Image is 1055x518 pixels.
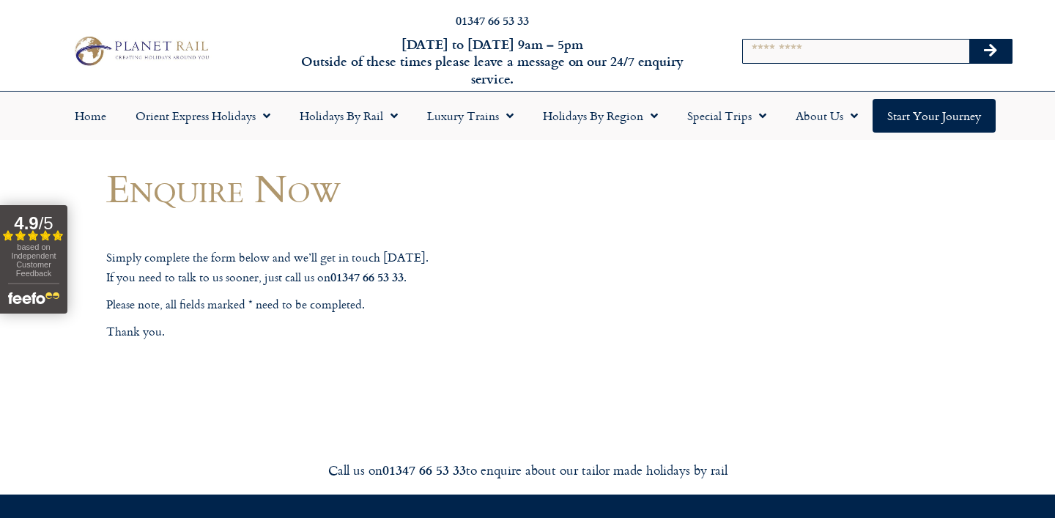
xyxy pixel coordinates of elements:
[382,460,466,479] strong: 01347 66 53 33
[7,99,1048,133] nav: Menu
[60,99,121,133] a: Home
[673,99,781,133] a: Special Trips
[285,99,412,133] a: Holidays by Rail
[117,462,938,478] div: Call us on to enquire about our tailor made holidays by rail
[456,12,529,29] a: 01347 66 53 33
[106,248,656,286] p: Simply complete the form below and we’ll get in touch [DATE]. If you need to talk to us sooner, j...
[285,36,700,87] h6: [DATE] to [DATE] 9am – 5pm Outside of these times please leave a message on our 24/7 enquiry serv...
[330,268,404,285] strong: 01347 66 53 33
[969,40,1012,63] button: Search
[69,33,213,68] img: Planet Rail Train Holidays Logo
[121,99,285,133] a: Orient Express Holidays
[106,295,656,314] p: Please note, all fields marked * need to be completed.
[106,322,656,341] p: Thank you.
[412,99,528,133] a: Luxury Trains
[873,99,996,133] a: Start your Journey
[528,99,673,133] a: Holidays by Region
[781,99,873,133] a: About Us
[106,166,656,210] h1: Enquire Now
